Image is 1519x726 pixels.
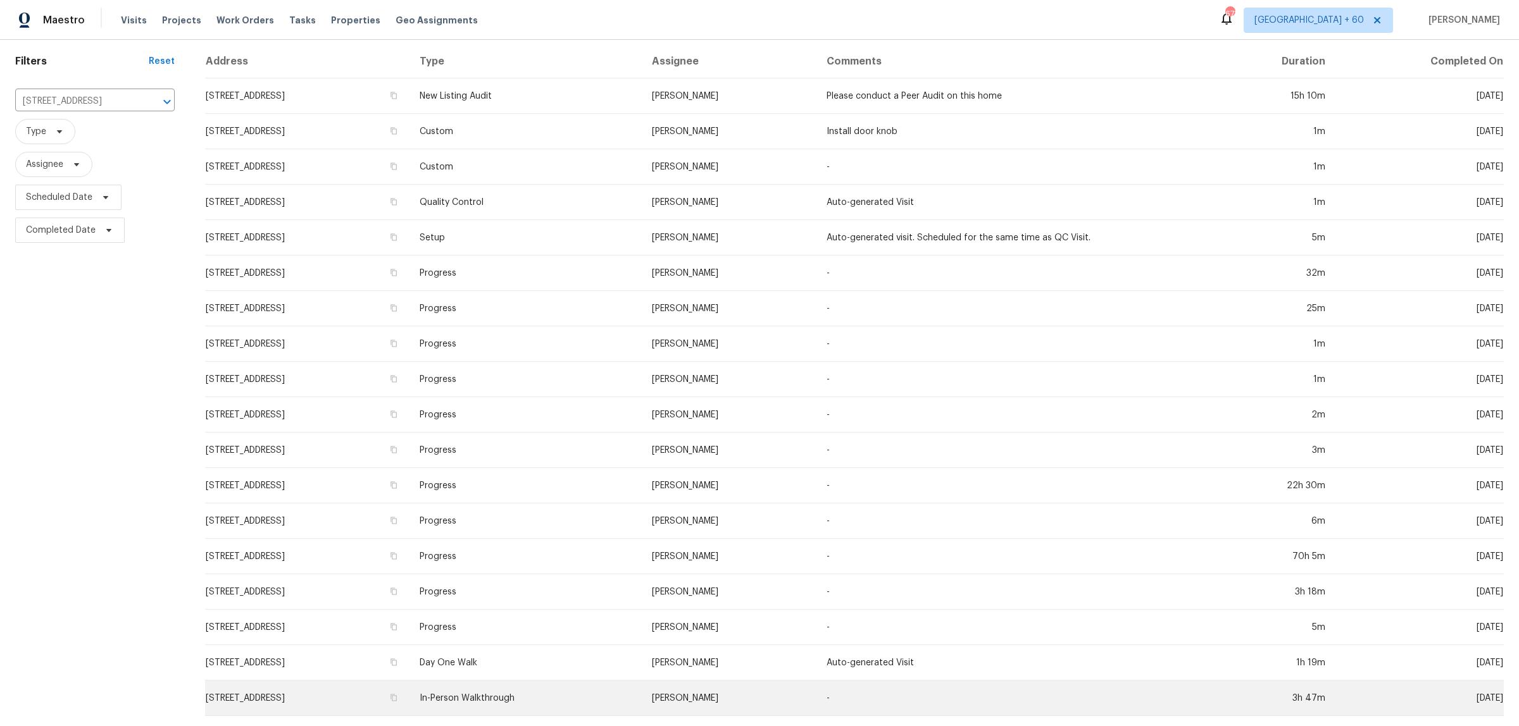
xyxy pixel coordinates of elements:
td: Progress [409,326,642,362]
td: [DATE] [1335,468,1504,503]
td: [DATE] [1335,503,1504,539]
button: Copy Address [388,267,399,278]
td: - [816,326,1206,362]
td: Progress [409,397,642,433]
button: Copy Address [388,161,399,172]
td: [PERSON_NAME] [642,362,816,397]
th: Type [409,45,642,78]
td: [STREET_ADDRESS] [205,362,409,397]
td: [DATE] [1335,645,1504,680]
h1: Filters [15,55,149,68]
td: - [816,610,1206,645]
td: - [816,397,1206,433]
td: Quality Control [409,185,642,220]
td: [STREET_ADDRESS] [205,220,409,255]
td: [STREET_ADDRESS] [205,78,409,114]
button: Copy Address [388,125,399,137]
td: - [816,255,1206,291]
td: Custom [409,149,642,185]
td: [PERSON_NAME] [642,397,816,433]
td: [STREET_ADDRESS] [205,680,409,716]
td: [PERSON_NAME] [642,539,816,574]
td: 2m [1206,397,1335,433]
td: Custom [409,114,642,149]
td: 1m [1206,362,1335,397]
td: 22h 30m [1206,468,1335,503]
td: Install door knob [816,114,1206,149]
td: 1m [1206,185,1335,220]
td: [PERSON_NAME] [642,114,816,149]
td: [PERSON_NAME] [642,185,816,220]
td: [DATE] [1335,574,1504,610]
td: [STREET_ADDRESS] [205,610,409,645]
span: Assignee [26,158,63,171]
td: Progress [409,255,642,291]
td: [DATE] [1335,433,1504,468]
td: [DATE] [1335,255,1504,291]
td: [DATE] [1335,114,1504,149]
td: 32m [1206,255,1335,291]
button: Open [158,93,176,111]
td: [DATE] [1335,680,1504,716]
td: Progress [409,291,642,326]
td: [STREET_ADDRESS] [205,503,409,539]
td: [PERSON_NAME] [642,291,816,326]
td: [PERSON_NAME] [642,149,816,185]
td: 5m [1206,220,1335,255]
td: [PERSON_NAME] [642,503,816,539]
td: 3m [1206,433,1335,468]
td: [STREET_ADDRESS] [205,645,409,680]
td: [PERSON_NAME] [642,610,816,645]
td: [STREET_ADDRESS] [205,574,409,610]
td: [STREET_ADDRESS] [205,291,409,326]
button: Copy Address [388,196,399,207]
td: [DATE] [1335,610,1504,645]
td: [DATE] [1335,149,1504,185]
span: Projects [162,14,201,27]
td: 15h 10m [1206,78,1335,114]
td: Progress [409,468,642,503]
button: Copy Address [388,409,399,420]
td: Auto-generated visit. Scheduled for the same time as QC Visit. [816,220,1206,255]
td: 5m [1206,610,1335,645]
td: [STREET_ADDRESS] [205,539,409,574]
td: - [816,291,1206,326]
td: 1m [1206,326,1335,362]
td: Setup [409,220,642,255]
td: - [816,149,1206,185]
div: 673 [1225,8,1234,20]
td: [PERSON_NAME] [642,220,816,255]
td: [DATE] [1335,362,1504,397]
td: [DATE] [1335,539,1504,574]
button: Copy Address [388,550,399,562]
input: Search for an address... [15,92,139,111]
td: Progress [409,610,642,645]
td: In-Person Walkthrough [409,680,642,716]
td: [STREET_ADDRESS] [205,149,409,185]
td: [PERSON_NAME] [642,645,816,680]
span: Geo Assignments [396,14,478,27]
th: Completed On [1335,45,1504,78]
td: [DATE] [1335,291,1504,326]
div: Reset [149,55,175,68]
td: [STREET_ADDRESS] [205,255,409,291]
button: Copy Address [388,515,399,526]
td: [PERSON_NAME] [642,326,816,362]
button: Copy Address [388,231,399,243]
th: Assignee [642,45,816,78]
button: Copy Address [388,656,399,668]
td: 70h 5m [1206,539,1335,574]
th: Address [205,45,409,78]
td: [STREET_ADDRESS] [205,468,409,503]
td: [PERSON_NAME] [642,680,816,716]
td: [PERSON_NAME] [642,433,816,468]
td: [DATE] [1335,220,1504,255]
td: Please conduct a Peer Audit on this home [816,78,1206,114]
td: Progress [409,503,642,539]
td: [PERSON_NAME] [642,574,816,610]
td: - [816,468,1206,503]
td: Progress [409,574,642,610]
button: Copy Address [388,621,399,632]
td: Auto-generated Visit [816,645,1206,680]
button: Copy Address [388,444,399,455]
